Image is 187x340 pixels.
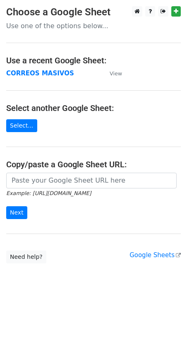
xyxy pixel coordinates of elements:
[6,70,74,77] a: CORREOS MASIVOS
[6,251,46,263] a: Need help?
[6,103,181,113] h4: Select another Google Sheet:
[6,6,181,18] h3: Choose a Google Sheet
[101,70,122,77] a: View
[129,251,181,259] a: Google Sheets
[6,173,177,188] input: Paste your Google Sheet URL here
[6,159,181,169] h4: Copy/paste a Google Sheet URL:
[6,119,37,132] a: Select...
[6,22,181,30] p: Use one of the options below...
[6,206,27,219] input: Next
[110,70,122,77] small: View
[6,55,181,65] h4: Use a recent Google Sheet:
[6,190,91,196] small: Example: [URL][DOMAIN_NAME]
